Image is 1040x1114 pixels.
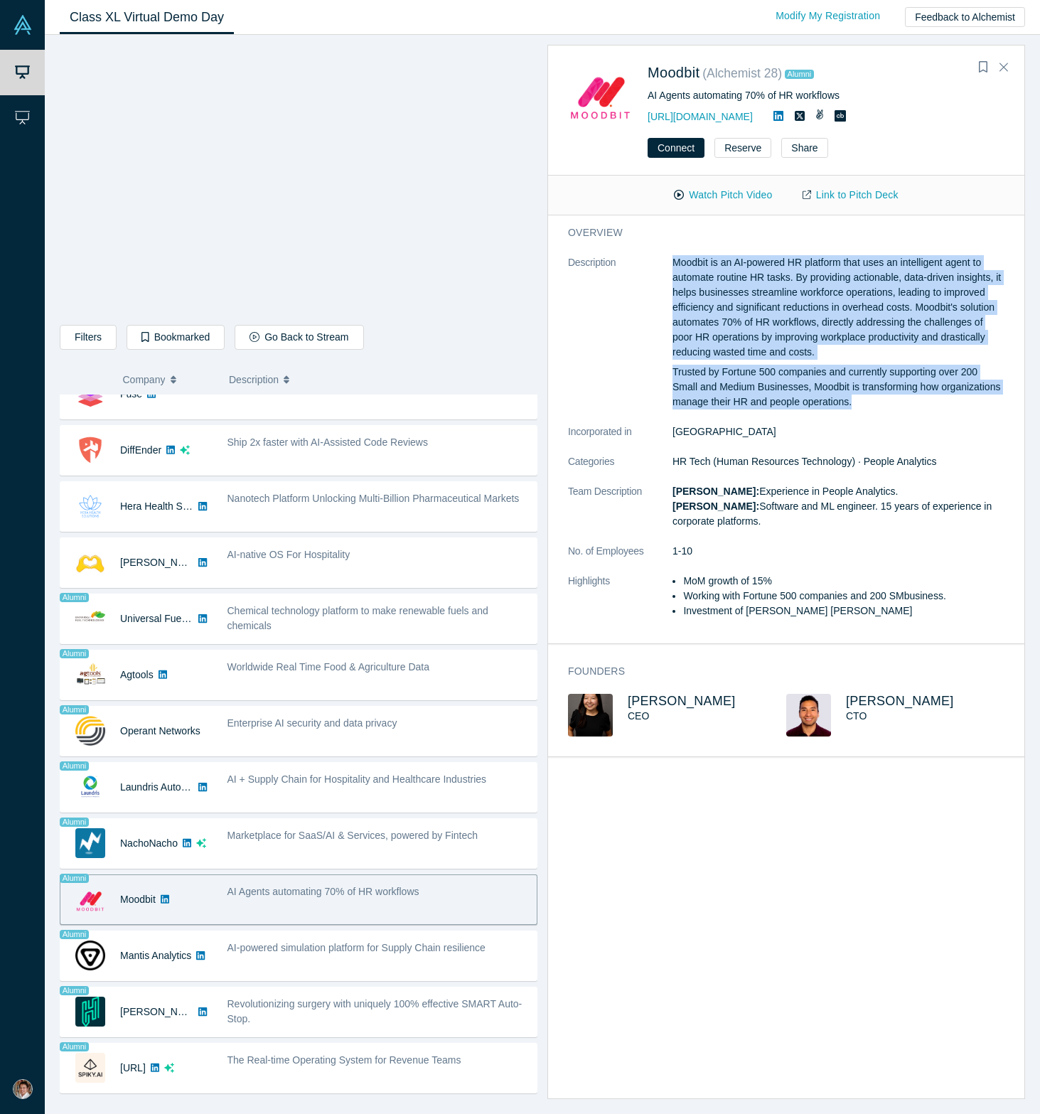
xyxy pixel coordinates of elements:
a: NachoNacho [120,837,178,849]
a: Modify My Registration [761,4,895,28]
span: Description [229,365,279,395]
svg: dsa ai sparkles [164,1063,174,1073]
span: AI Agents automating 70% of HR workflows [227,886,419,897]
span: Alumni [60,761,89,771]
li: Working with Fortune 500 companies and 200 SMbusiness. [683,589,1004,604]
button: Reserve [714,138,771,158]
a: [PERSON_NAME] Surgical [120,1006,241,1017]
span: Chemical technology platform to make renewable fuels and chemicals [227,605,488,631]
strong: [PERSON_NAME]: [672,486,759,497]
p: Experience in People Analytics. Software and ML engineer. 15 years of experience in corporate pla... [672,484,1004,529]
button: Bookmark [973,58,993,77]
a: DiffEnder [120,444,161,456]
img: Agtools's Logo [75,660,105,690]
svg: dsa ai sparkles [196,838,206,848]
span: Worldwide Real Time Food & Agriculture Data [227,661,430,673]
img: Mantis Analytics's Logo [75,941,105,970]
span: Alumni [785,70,814,79]
span: Alumni [60,818,89,827]
h3: Founders [568,664,985,679]
p: Moodbit is an AI-powered HR platform that uses an intelligent agent to automate routine HR tasks.... [672,255,1004,360]
span: CEO [628,710,649,722]
img: Hera Health Solutions's Logo [75,491,105,521]
span: Alumni [60,986,89,995]
img: Miho Shoji's Profile Image [568,694,613,737]
a: [URL] [120,1062,146,1073]
button: Close [993,56,1014,79]
span: The Real-time Operating System for Revenue Teams [227,1054,461,1066]
a: Class XL Virtual Demo Day [60,1,234,34]
a: Hera Health Solutions [120,500,217,512]
a: [URL][DOMAIN_NAME] [648,111,753,122]
img: NachoNacho's Logo [75,828,105,858]
span: Marketplace for SaaS/AI & Services, powered by Fintech [227,830,478,841]
span: Alumni [60,874,89,883]
img: Hubly Surgical's Logo [75,997,105,1027]
a: Agtools [120,669,154,680]
a: [PERSON_NAME] [846,694,954,708]
a: Link to Pitch Deck [788,183,913,208]
span: Alumni [60,1042,89,1051]
span: Nanotech Platform Unlocking Multi-Billion Pharmaceutical Markets [227,493,520,504]
img: Alchemist Vault Logo [13,15,33,35]
img: Fuse's Logo [75,379,105,409]
img: Operant Networks's Logo [75,716,105,746]
a: Operant Networks [120,725,200,737]
a: [PERSON_NAME] [628,694,736,708]
button: Share [781,138,827,158]
button: Filters [60,325,117,350]
p: Trusted by Fortune 500 companies and currently supporting over 200 Small and Medium Businesses, M... [672,365,1004,409]
a: Universal Fuel Technologies [120,613,245,624]
div: AI Agents automating 70% of HR workflows [648,88,1004,103]
li: MoM growth of 15% [683,574,1004,589]
img: Laundris Autonomous Inventory Management's Logo [75,772,105,802]
dt: No. of Employees [568,544,672,574]
img: Moodbit's Logo [568,61,633,126]
button: Bookmarked [127,325,225,350]
button: Watch Pitch Video [659,183,787,208]
h3: overview [568,225,985,240]
span: AI-powered simulation platform for Supply Chain resilience [227,942,486,953]
a: [PERSON_NAME] AI [120,557,213,568]
svg: dsa ai sparkles [180,445,190,455]
a: Moodbit [648,65,699,80]
span: Alumni [60,930,89,939]
button: Company [123,365,215,395]
dt: Team Description [568,484,672,544]
span: HR Tech (Human Resources Technology) · People Analytics [672,456,936,467]
button: Feedback to Alchemist [905,7,1025,27]
dt: Highlights [568,574,672,633]
strong: [PERSON_NAME]: [672,500,759,512]
img: Alfredo Jaldin's Profile Image [786,694,831,737]
img: Moodbit's Logo [75,884,105,914]
dd: 1-10 [672,544,1004,559]
img: Spiky.ai's Logo [75,1053,105,1083]
img: Universal Fuel Technologies's Logo [75,604,105,633]
span: AI + Supply Chain for Hospitality and Healthcare Industries [227,773,487,785]
button: Description [229,365,527,395]
a: Laundris Autonomous Inventory Management [120,781,321,793]
span: Alumni [60,649,89,658]
span: Enterprise AI security and data privacy [227,717,397,729]
img: DiffEnder's Logo [75,435,105,465]
iframe: Moodbit [60,46,537,314]
li: Investment of [PERSON_NAME] [PERSON_NAME] [683,604,1004,618]
dt: Categories [568,454,672,484]
button: Go Back to Stream [235,325,363,350]
span: Alumni [60,593,89,602]
button: Connect [648,138,704,158]
span: Company [123,365,166,395]
a: Moodbit [120,894,156,905]
a: Mantis Analytics [120,950,191,961]
span: Revolutionizing surgery with uniquely 100% effective SMART Auto-Stop. [227,998,522,1024]
img: Besty AI's Logo [75,547,105,577]
span: CTO [846,710,867,722]
span: AI-native OS For Hospitality [227,549,350,560]
img: Mikihiro Yasuda's Account [13,1079,33,1099]
span: Ship 2x faster with AI-Assisted Code Reviews [227,437,428,448]
small: ( Alchemist 28 ) [702,66,782,80]
dt: Description [568,255,672,424]
a: Fuse [120,388,142,400]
